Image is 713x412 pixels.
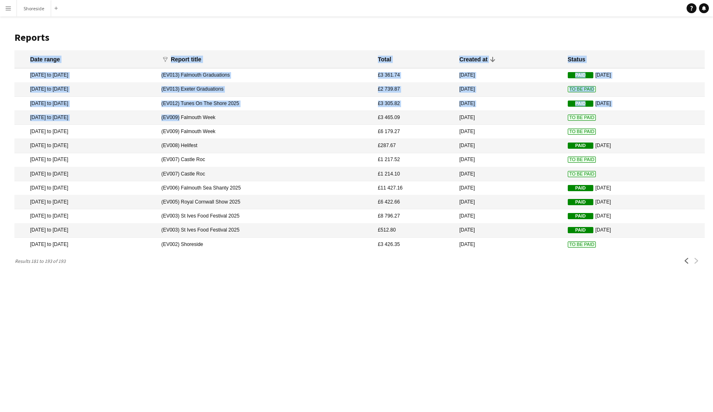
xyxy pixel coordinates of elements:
mat-cell: [DATE] [455,238,564,252]
mat-cell: £6 422.66 [374,195,455,209]
div: Total [378,56,391,63]
span: Paid [568,213,593,219]
span: Paid [568,227,593,233]
h1: Reports [14,31,705,44]
mat-cell: [DATE] to [DATE] [14,238,157,252]
mat-cell: [DATE] to [DATE] [14,181,157,195]
span: Results 181 to 193 of 193 [14,258,69,264]
mat-cell: (EV002) Shoreside [157,238,374,252]
mat-cell: £3 305.82 [374,97,455,111]
mat-cell: [DATE] [455,153,564,167]
mat-cell: [DATE] to [DATE] [14,125,157,139]
mat-cell: £2 739.87 [374,83,455,97]
mat-cell: [DATE] [564,195,705,209]
mat-cell: (EV003) St Ives Food Festival 2025 [157,224,374,238]
mat-cell: £287.67 [374,139,455,153]
button: Shoreside [17,0,51,16]
mat-cell: (EV008) Helifest [157,139,374,153]
mat-cell: [DATE] [564,97,705,111]
span: To Be Paid [568,171,596,177]
mat-cell: [DATE] to [DATE] [14,153,157,167]
mat-cell: [DATE] to [DATE] [14,209,157,223]
div: Created at [459,56,495,63]
span: To Be Paid [568,129,596,135]
mat-cell: [DATE] [455,125,564,139]
mat-cell: (EV005) Royal Cornwall Show 2025 [157,195,374,209]
span: To Be Paid [568,115,596,121]
mat-cell: (EV013) Falmouth Graduations [157,68,374,82]
mat-cell: [DATE] to [DATE] [14,68,157,82]
mat-cell: [DATE] [564,68,705,82]
mat-cell: (EV009) Falmouth Week [157,125,374,139]
mat-cell: [DATE] [455,209,564,223]
mat-cell: £512.80 [374,224,455,238]
mat-cell: (EV003) St Ives Food Festival 2025 [157,209,374,223]
mat-cell: £3 361.74 [374,68,455,82]
span: To Be Paid [568,157,596,163]
span: Paid [568,72,593,78]
mat-cell: (EV013) Exeter Graduations [157,83,374,97]
mat-cell: (EV007) Castle Roc [157,153,374,167]
div: Status [568,56,586,63]
mat-cell: [DATE] to [DATE] [14,224,157,238]
mat-cell: [DATE] to [DATE] [14,97,157,111]
mat-cell: [DATE] [564,139,705,153]
mat-cell: [DATE] [455,83,564,97]
div: Created at [459,56,487,63]
mat-cell: £1 214.10 [374,167,455,181]
mat-cell: [DATE] [455,195,564,209]
div: Date range [30,56,60,63]
mat-cell: [DATE] [564,181,705,195]
div: Report title [171,56,201,63]
mat-cell: [DATE] [455,167,564,181]
span: Paid [568,101,593,107]
span: Paid [568,185,593,191]
div: Report title [171,56,209,63]
mat-cell: [DATE] to [DATE] [14,167,157,181]
mat-cell: [DATE] [455,139,564,153]
span: Paid [568,143,593,149]
mat-cell: [DATE] [455,224,564,238]
mat-cell: (EV009) Falmouth Week [157,111,374,125]
mat-cell: [DATE] [455,97,564,111]
span: To Be Paid [568,86,596,92]
mat-cell: [DATE] to [DATE] [14,83,157,97]
mat-cell: [DATE] to [DATE] [14,195,157,209]
mat-cell: [DATE] to [DATE] [14,139,157,153]
mat-cell: [DATE] [564,209,705,223]
mat-cell: £11 427.16 [374,181,455,195]
mat-cell: [DATE] to [DATE] [14,111,157,125]
span: To Be Paid [568,241,596,248]
mat-cell: (EV006) Falmouth Sea Shanty 2025 [157,181,374,195]
mat-cell: [DATE] [455,68,564,82]
mat-cell: £3 465.09 [374,111,455,125]
mat-cell: [DATE] [455,111,564,125]
mat-cell: £1 217.52 [374,153,455,167]
mat-cell: £3 426.35 [374,238,455,252]
span: Paid [568,199,593,205]
mat-cell: (EV012) Tunes On The Shore 2025 [157,97,374,111]
mat-cell: (EV007) Castle Roc [157,167,374,181]
mat-cell: [DATE] [455,181,564,195]
mat-cell: £8 796.27 [374,209,455,223]
mat-cell: £6 179.27 [374,125,455,139]
mat-cell: [DATE] [564,224,705,238]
